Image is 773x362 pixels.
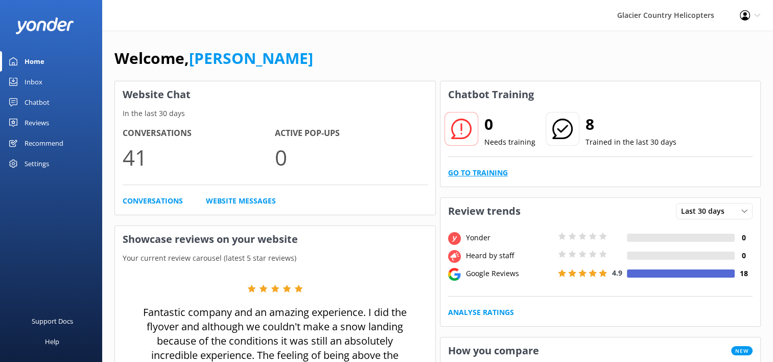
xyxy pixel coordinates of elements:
div: Yonder [463,232,555,243]
h3: Showcase reviews on your website [115,226,435,253]
div: Inbox [25,72,42,92]
h2: 8 [585,112,676,137]
a: Conversations [123,195,183,207]
div: Google Reviews [463,268,555,279]
p: In the last 30 days [115,108,435,119]
a: [PERSON_NAME] [189,48,313,69]
h4: 0 [735,250,753,261]
span: Last 30 days [681,206,731,217]
img: yonder-white-logo.png [15,17,74,34]
h3: Review trends [440,198,528,224]
div: Settings [25,153,49,174]
div: Heard by staff [463,250,555,261]
h2: 0 [484,112,535,137]
p: 0 [275,140,427,174]
h4: 18 [735,268,753,279]
a: Go to Training [448,167,508,178]
div: Reviews [25,112,49,133]
h4: 0 [735,232,753,243]
p: Trained in the last 30 days [585,137,676,148]
div: Home [25,51,44,72]
p: Your current review carousel (latest 5 star reviews) [115,253,435,264]
h1: Welcome, [114,46,313,71]
a: Analyse Ratings [448,307,514,318]
div: Recommend [25,133,63,153]
h3: Chatbot Training [440,81,542,108]
span: 4.9 [612,268,622,278]
p: 41 [123,140,275,174]
a: Website Messages [206,195,276,207]
h3: Website Chat [115,81,435,108]
h4: Conversations [123,127,275,140]
p: Needs training [484,137,535,148]
div: Chatbot [25,92,50,112]
div: Support Docs [32,311,73,331]
div: Help [45,331,59,352]
h4: Active Pop-ups [275,127,427,140]
span: New [731,346,753,355]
